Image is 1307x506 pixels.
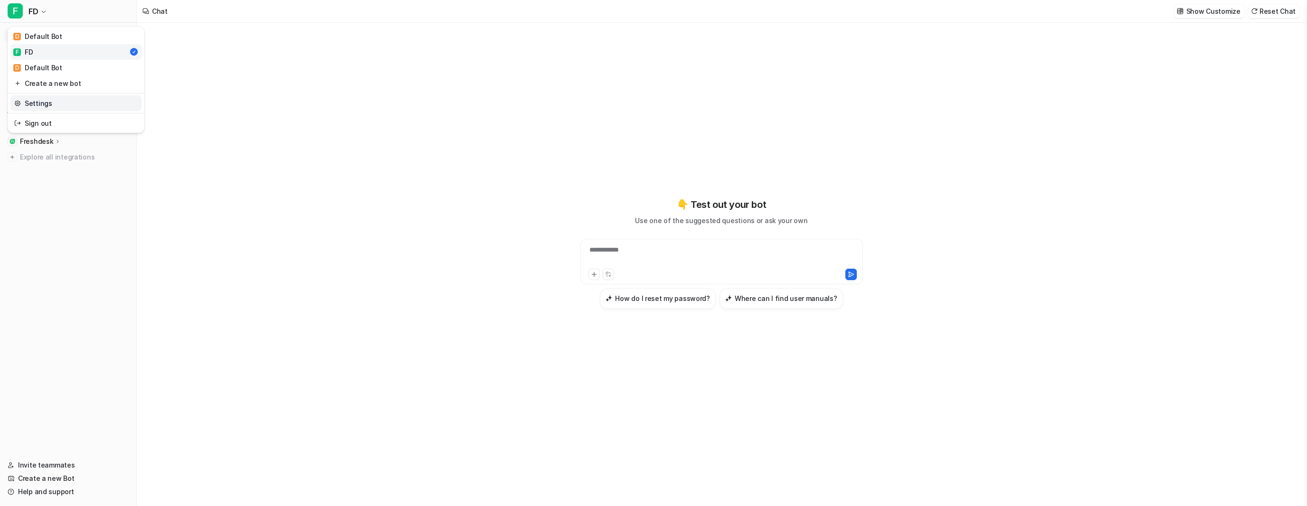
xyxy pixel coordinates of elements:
[10,95,142,111] a: Settings
[14,118,21,128] img: reset
[8,27,144,133] div: FFD
[13,63,62,73] div: Default Bot
[10,115,142,131] a: Sign out
[14,98,21,108] img: reset
[13,31,62,41] div: Default Bot
[13,33,21,40] span: D
[28,5,38,18] span: FD
[13,64,21,72] span: D
[8,3,23,19] span: F
[10,75,142,91] a: Create a new bot
[13,47,33,57] div: FD
[14,78,21,88] img: reset
[13,48,21,56] span: F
